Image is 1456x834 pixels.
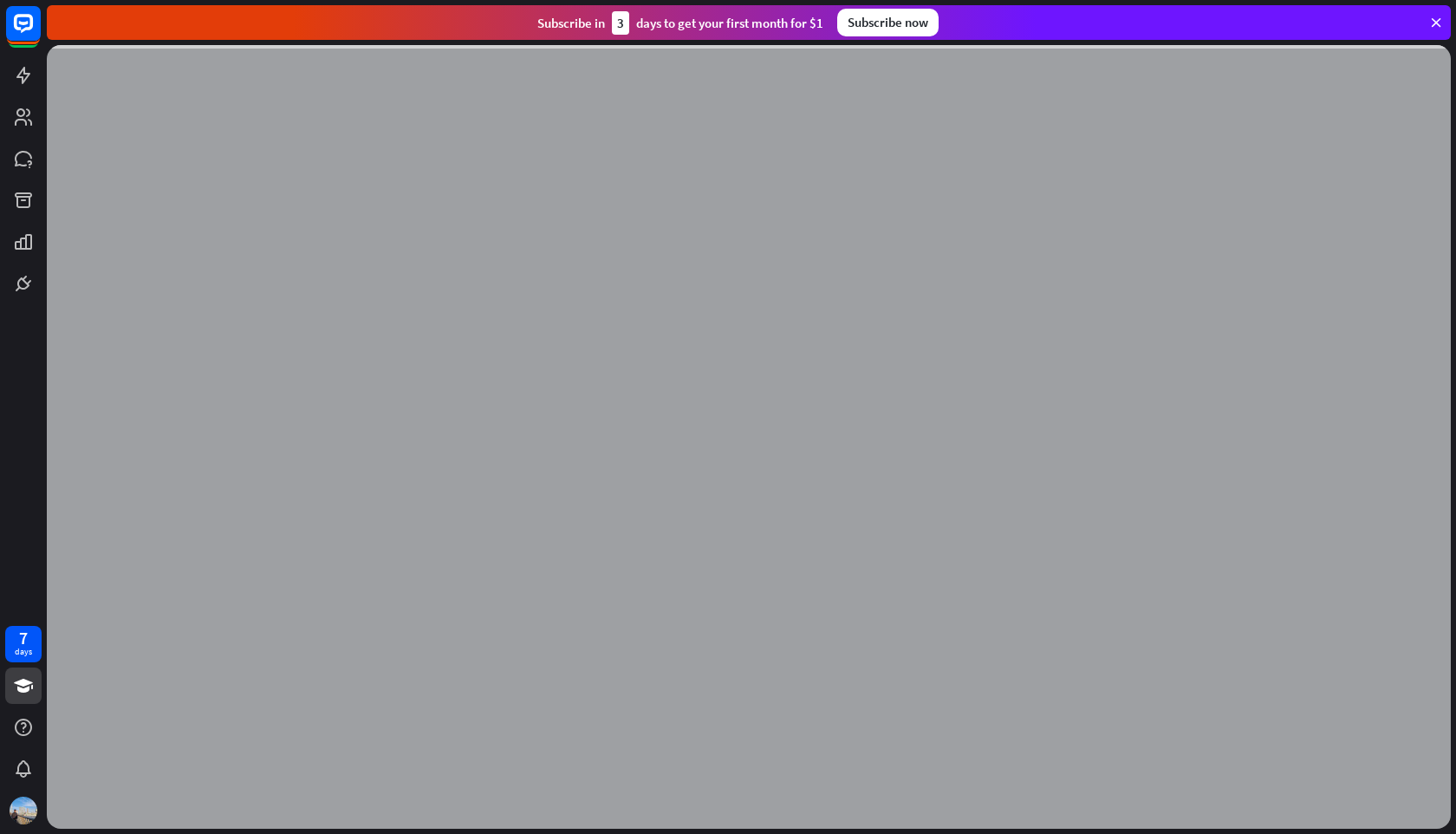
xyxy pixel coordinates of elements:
[612,11,629,35] div: 3
[537,11,823,35] div: Subscribe in days to get your first month for $1
[19,630,28,646] div: 7
[15,646,32,658] div: days
[5,626,42,662] a: 7 days
[837,9,939,36] div: Subscribe now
